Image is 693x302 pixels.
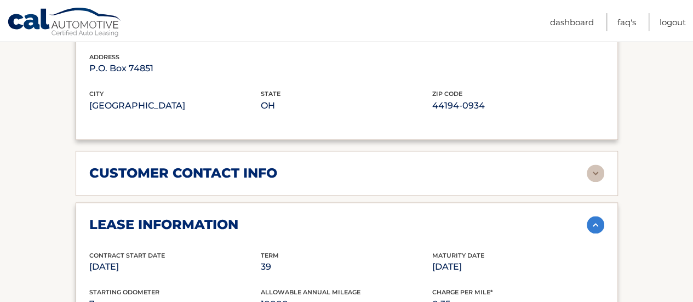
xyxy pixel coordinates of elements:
span: state [261,90,280,98]
span: Starting Odometer [89,288,159,296]
p: 39 [261,259,432,275]
a: FAQ's [617,13,636,31]
img: accordion-active.svg [587,216,604,233]
p: OH [261,98,432,113]
span: address [89,53,119,61]
h2: lease information [89,216,238,233]
span: Maturity Date [432,252,484,259]
a: Cal Automotive [7,7,122,39]
a: Dashboard [550,13,594,31]
span: Allowable Annual Mileage [261,288,360,296]
span: Contract Start Date [89,252,165,259]
span: city [89,90,104,98]
img: accordion-rest.svg [587,164,604,182]
p: 44194-0934 [432,98,604,113]
h2: customer contact info [89,165,277,181]
span: Term [261,252,279,259]
a: Logout [660,13,686,31]
p: [DATE] [89,259,261,275]
p: P.O. Box 74851 [89,61,261,76]
span: zip code [432,90,462,98]
p: [GEOGRAPHIC_DATA] [89,98,261,113]
p: [DATE] [432,259,604,275]
span: Charge Per Mile* [432,288,493,296]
